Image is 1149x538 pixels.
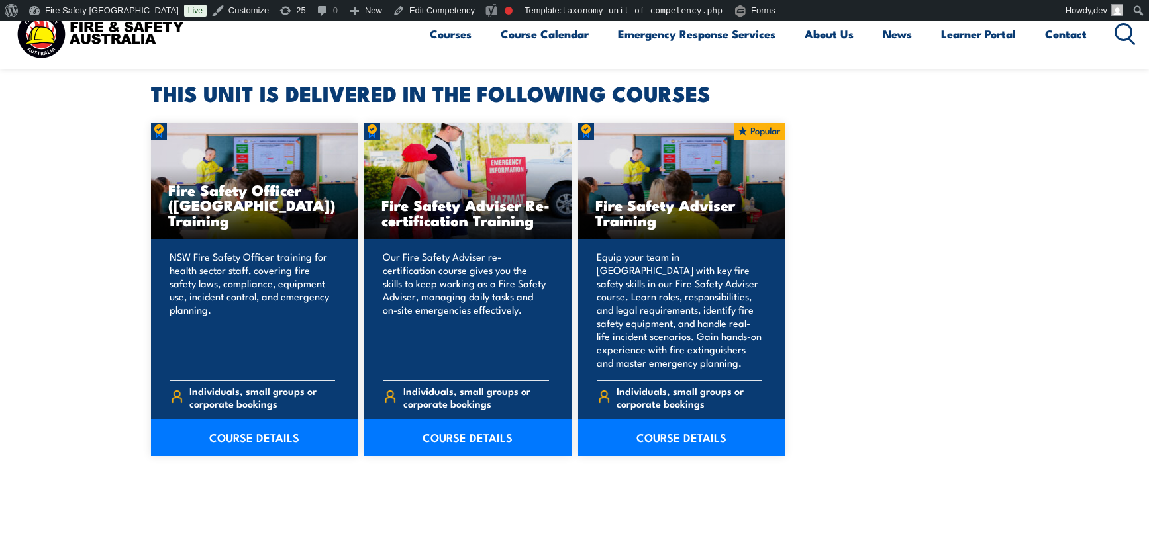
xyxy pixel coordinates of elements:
a: Contact [1045,17,1087,52]
span: Individuals, small groups or corporate bookings [189,384,335,410]
h3: Fire Safety Officer ([GEOGRAPHIC_DATA]) Training [168,182,341,228]
a: About Us [805,17,854,52]
p: Equip your team in [GEOGRAPHIC_DATA] with key fire safety skills in our Fire Safety Adviser cours... [597,250,763,369]
span: taxonomy-unit-of-competency.php [562,5,723,15]
a: COURSE DETAILS [364,419,572,456]
p: Our Fire Safety Adviser re-certification course gives you the skills to keep working as a Fire Sa... [383,250,549,369]
span: Individuals, small groups or corporate bookings [617,384,762,410]
span: Individuals, small groups or corporate bookings [403,384,549,410]
a: Live [184,5,207,17]
p: NSW Fire Safety Officer training for health sector staff, covering fire safety laws, compliance, ... [170,250,336,369]
span: dev [1093,5,1107,15]
a: News [883,17,912,52]
h3: Fire Safety Adviser Re-certification Training [381,197,554,228]
a: COURSE DETAILS [578,419,785,456]
a: Courses [430,17,472,52]
a: COURSE DETAILS [151,419,358,456]
a: Learner Portal [941,17,1016,52]
a: Emergency Response Services [618,17,775,52]
a: Course Calendar [501,17,589,52]
div: Focus keyphrase not set [505,7,513,15]
h2: THIS UNIT IS DELIVERED IN THE FOLLOWING COURSES [151,83,999,102]
h3: Fire Safety Adviser Training [595,197,768,228]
